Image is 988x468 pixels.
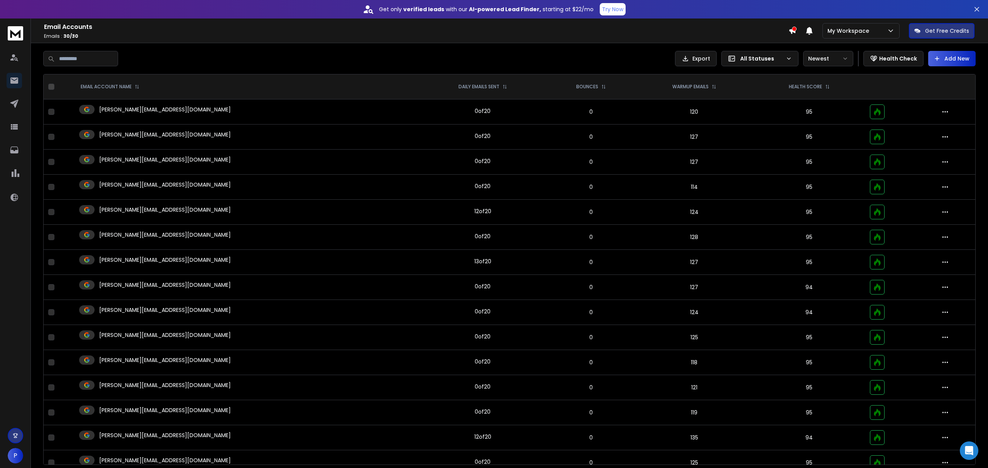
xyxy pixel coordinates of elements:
p: Emails : [44,33,788,39]
td: 95 [753,225,865,250]
button: P [8,448,23,463]
div: 0 of 20 [475,157,491,165]
td: 127 [635,150,753,175]
td: 95 [753,325,865,350]
div: 0 of 20 [475,408,491,416]
p: 0 [552,384,631,391]
button: Add New [928,51,976,66]
p: [PERSON_NAME][EMAIL_ADDRESS][DOMAIN_NAME] [99,331,231,339]
td: 124 [635,200,753,225]
td: 114 [635,175,753,200]
button: Export [675,51,717,66]
strong: AI-powered Lead Finder, [469,5,541,13]
td: 95 [753,250,865,275]
td: 95 [753,150,865,175]
p: 0 [552,158,631,166]
p: HEALTH SCORE [789,84,822,90]
td: 95 [753,375,865,400]
p: 0 [552,409,631,416]
td: 127 [635,250,753,275]
p: 0 [552,283,631,291]
div: 0 of 20 [475,182,491,190]
div: 0 of 20 [475,333,491,340]
h1: Email Accounts [44,22,788,32]
div: 0 of 20 [475,132,491,140]
p: Get only with our starting at $22/mo [379,5,594,13]
img: logo [8,26,23,40]
p: 0 [552,183,631,191]
p: [PERSON_NAME][EMAIL_ADDRESS][DOMAIN_NAME] [99,306,231,314]
p: DAILY EMAILS SENT [458,84,499,90]
div: 12 of 20 [474,433,491,441]
p: [PERSON_NAME][EMAIL_ADDRESS][DOMAIN_NAME] [99,206,231,214]
strong: verified leads [403,5,444,13]
p: 0 [552,233,631,241]
p: [PERSON_NAME][EMAIL_ADDRESS][DOMAIN_NAME] [99,231,231,239]
td: 95 [753,175,865,200]
button: Newest [803,51,853,66]
td: 121 [635,375,753,400]
p: 0 [552,459,631,466]
p: Get Free Credits [925,27,969,35]
div: 12 of 20 [474,207,491,215]
p: [PERSON_NAME][EMAIL_ADDRESS][DOMAIN_NAME] [99,131,231,138]
div: 0 of 20 [475,107,491,115]
p: [PERSON_NAME][EMAIL_ADDRESS][DOMAIN_NAME] [99,431,231,439]
p: All Statuses [740,55,783,62]
td: 128 [635,225,753,250]
p: BOUNCES [576,84,598,90]
td: 94 [753,425,865,450]
p: [PERSON_NAME][EMAIL_ADDRESS][DOMAIN_NAME] [99,106,231,113]
button: Health Check [863,51,924,66]
td: 118 [635,350,753,375]
p: [PERSON_NAME][EMAIL_ADDRESS][DOMAIN_NAME] [99,381,231,389]
td: 127 [635,275,753,300]
div: EMAIL ACCOUNT NAME [81,84,139,90]
span: 30 / 30 [63,33,78,39]
div: 13 of 20 [474,258,491,265]
p: [PERSON_NAME][EMAIL_ADDRESS][DOMAIN_NAME] [99,281,231,289]
button: Try Now [600,3,626,15]
p: My Workspace [827,27,872,35]
div: 0 of 20 [475,383,491,391]
td: 124 [635,300,753,325]
td: 95 [753,200,865,225]
p: 0 [552,208,631,216]
p: 0 [552,133,631,141]
p: 0 [552,108,631,116]
td: 135 [635,425,753,450]
p: [PERSON_NAME][EMAIL_ADDRESS][DOMAIN_NAME] [99,456,231,464]
td: 127 [635,125,753,150]
p: WARMUP EMAILS [672,84,709,90]
td: 119 [635,400,753,425]
p: 0 [552,308,631,316]
p: 0 [552,434,631,441]
p: [PERSON_NAME][EMAIL_ADDRESS][DOMAIN_NAME] [99,256,231,264]
td: 94 [753,275,865,300]
div: Open Intercom Messenger [960,441,978,460]
p: [PERSON_NAME][EMAIL_ADDRESS][DOMAIN_NAME] [99,156,231,163]
td: 120 [635,99,753,125]
p: [PERSON_NAME][EMAIL_ADDRESS][DOMAIN_NAME] [99,181,231,189]
p: Try Now [602,5,623,13]
p: 0 [552,359,631,366]
p: Health Check [879,55,917,62]
p: [PERSON_NAME][EMAIL_ADDRESS][DOMAIN_NAME] [99,406,231,414]
p: 0 [552,333,631,341]
div: 0 of 20 [475,232,491,240]
td: 125 [635,325,753,350]
p: 0 [552,258,631,266]
td: 94 [753,300,865,325]
div: 0 of 20 [475,358,491,365]
div: 0 of 20 [475,458,491,466]
div: 0 of 20 [475,283,491,290]
td: 95 [753,99,865,125]
div: 0 of 20 [475,308,491,315]
button: Get Free Credits [909,23,974,39]
td: 95 [753,125,865,150]
td: 95 [753,350,865,375]
p: [PERSON_NAME][EMAIL_ADDRESS][DOMAIN_NAME] [99,356,231,364]
td: 95 [753,400,865,425]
